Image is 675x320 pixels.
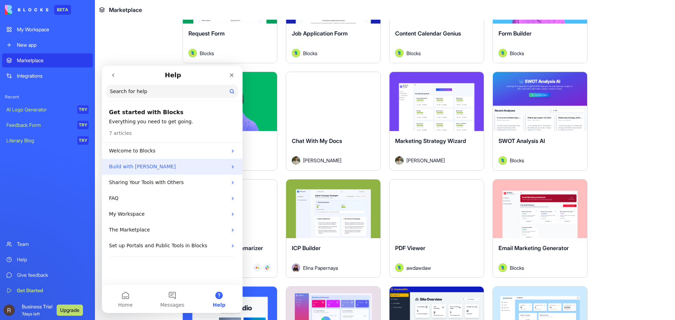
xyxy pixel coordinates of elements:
a: ICP BuilderAvatarElina Papernaya [286,179,381,278]
span: [PERSON_NAME] [303,157,341,164]
span: SWOT Analysis AI [499,137,545,144]
span: Business Trial [22,303,52,317]
a: AI Logo GeneratorTRY [2,103,93,117]
img: Avatar [188,49,197,57]
a: Integrations [2,69,93,83]
span: Job Application Form [292,30,348,37]
span: awdawdaw [406,264,431,272]
a: Team [2,237,93,251]
img: ACg8ocKD-RXczf8IvkIFUcdjNkcbwVsyjd43FQhgPz_Gn-UQtbwBCA=s96-c [4,305,15,316]
a: Give feedback [2,268,93,282]
div: New app [17,41,89,48]
img: Monday_mgmdm1.svg [255,266,259,270]
div: AI Logo Generator [6,106,72,113]
button: Upgrade [57,305,83,316]
span: Content Calendar Genius [395,30,461,37]
span: Blocks [406,50,421,57]
img: Avatar [395,263,404,272]
a: SWOT Analysis AIAvatarBlocks [493,72,587,171]
iframe: Intercom live chat [102,66,243,313]
span: [PERSON_NAME] [406,157,445,164]
img: Avatar [292,49,300,57]
span: 7 days left [22,311,40,316]
a: Email Marketing GeneratorAvatarBlocks [493,179,587,278]
span: Form Builder [499,30,532,37]
img: Avatar [292,263,300,272]
div: TRY [77,105,89,114]
img: Avatar [395,49,404,57]
img: Avatar [292,156,300,165]
span: Email Marketing Generator [499,244,569,252]
span: ICP Builder [292,244,321,252]
a: Help [2,253,93,267]
div: Give feedback [17,272,89,279]
span: Elina Papernaya [303,264,338,272]
a: Chat With My DocsAvatar[PERSON_NAME] [286,72,381,171]
span: Marketing Strategy Wizard [395,137,466,144]
span: Marketplace [109,6,142,14]
a: Marketing Strategy WizardAvatar[PERSON_NAME] [389,72,484,171]
span: Blocks [200,50,214,57]
span: Blocks [303,50,317,57]
img: Avatar [499,156,507,165]
div: Feedback Form [6,122,72,129]
div: Marketplace [17,57,89,64]
span: PDF Viewer [395,244,425,252]
div: Team [17,241,89,248]
a: BETA [5,5,71,15]
span: Blocks [510,157,524,164]
div: Literary Blog [6,137,72,144]
a: My Workspace [2,22,93,37]
a: Literary BlogTRY [2,133,93,148]
div: Get Started [17,287,89,294]
span: Recent [2,94,93,100]
span: Blocks [510,50,524,57]
div: TRY [77,136,89,145]
div: TRY [77,121,89,129]
a: Marketplace [2,53,93,67]
span: Help [111,237,123,242]
img: Slack_i955cf.svg [265,266,269,270]
div: My Workspace [17,26,89,33]
img: logo [5,5,49,15]
a: Get Started [2,283,93,298]
div: BETA [54,5,71,15]
div: Integrations [17,72,89,79]
img: Avatar [499,49,507,57]
span: Request Form [188,30,225,37]
span: Blocks [510,264,524,272]
img: Avatar [499,263,507,272]
a: Feedback FormTRY [2,118,93,132]
a: New app [2,38,93,52]
img: Avatar [395,156,404,165]
a: PDF ViewerAvatarawdawdaw [389,179,484,278]
div: Help [17,256,89,263]
span: Chat With My Docs [292,137,342,144]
